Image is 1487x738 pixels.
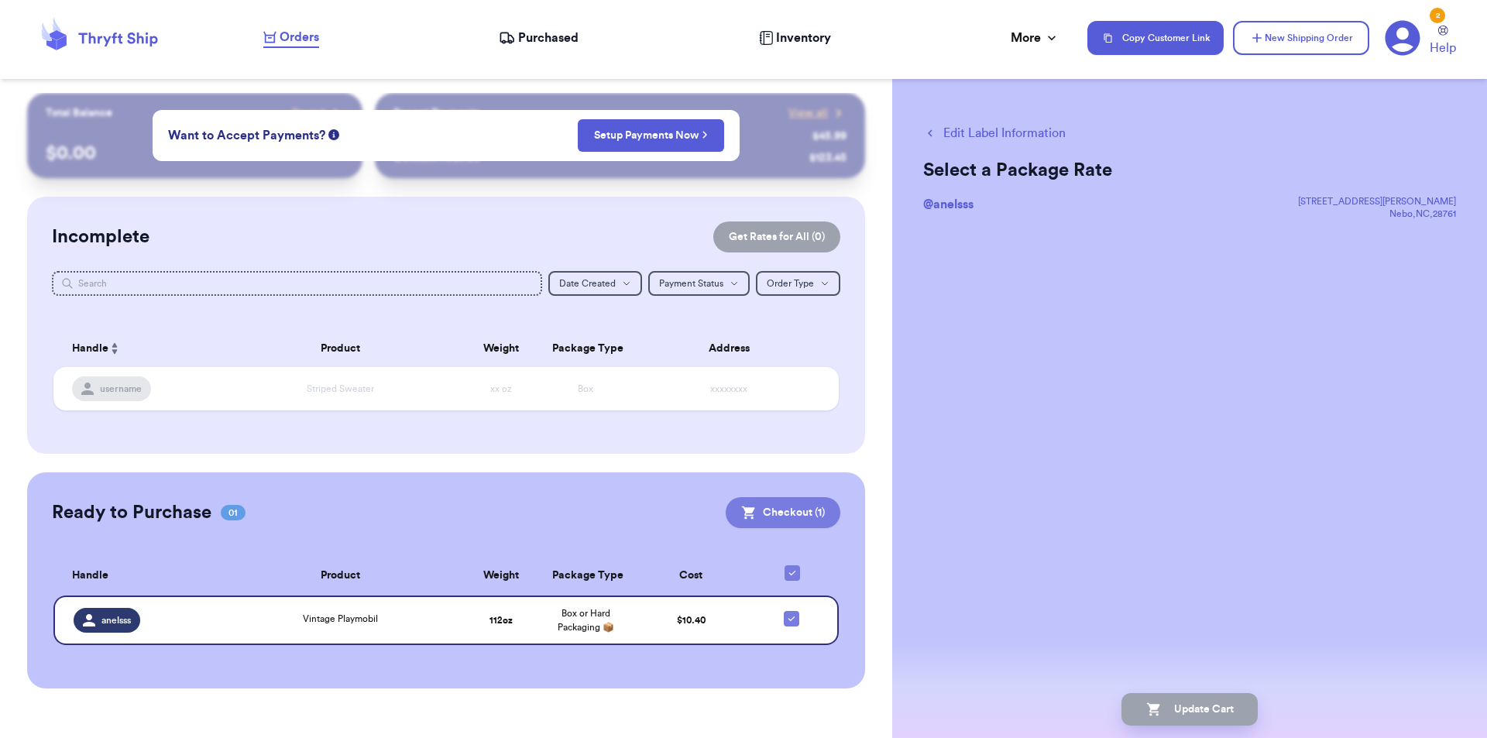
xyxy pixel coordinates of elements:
[1087,21,1224,55] button: Copy Customer Link
[1430,26,1456,57] a: Help
[1430,8,1445,23] div: 2
[52,500,211,525] h2: Ready to Purchase
[72,341,108,357] span: Handle
[101,614,131,626] span: anelsss
[923,124,1066,142] button: Edit Label Information
[594,128,708,143] a: Setup Payments Now
[923,198,974,211] span: @ anelsss
[489,616,513,625] strong: 112 oz
[726,497,840,528] button: Checkout (1)
[1430,39,1456,57] span: Help
[72,568,108,584] span: Handle
[788,105,847,121] a: View all
[659,279,723,288] span: Payment Status
[543,556,627,596] th: Package Type
[46,105,112,121] p: Total Balance
[292,105,325,121] span: Payout
[578,119,724,152] button: Setup Payments Now
[168,126,325,145] span: Want to Accept Payments?
[809,150,847,166] div: $ 123.45
[548,271,642,296] button: Date Created
[628,556,755,596] th: Cost
[1233,21,1369,55] button: New Shipping Order
[923,158,1456,183] h2: Select a Package Rate
[307,384,374,393] span: Striped Sweater
[100,383,142,395] span: username
[518,29,579,47] span: Purchased
[108,339,121,358] button: Sort ascending
[1298,208,1456,220] div: Nebo , NC , 28761
[222,330,459,367] th: Product
[1298,195,1456,208] div: [STREET_ADDRESS][PERSON_NAME]
[776,29,831,47] span: Inventory
[578,384,593,393] span: Box
[52,271,543,296] input: Search
[52,225,149,249] h2: Incomplete
[499,29,579,47] a: Purchased
[221,505,246,520] span: 01
[458,556,543,596] th: Weight
[710,384,747,393] span: xxxxxxxx
[788,105,828,121] span: View all
[1385,20,1420,56] a: 2
[713,221,840,252] button: Get Rates for All (0)
[756,271,840,296] button: Order Type
[280,28,319,46] span: Orders
[812,129,847,144] div: $ 45.99
[46,141,344,166] p: $ 0.00
[1121,693,1258,726] button: Update Cart
[393,105,479,121] p: Recent Payments
[648,271,750,296] button: Payment Status
[263,28,319,48] a: Orders
[222,556,459,596] th: Product
[628,330,840,367] th: Address
[543,330,627,367] th: Package Type
[303,614,378,623] span: Vintage Playmobil
[558,609,614,632] span: Box or Hard Packaging 📦
[490,384,512,393] span: xx oz
[677,616,706,625] span: $ 10.40
[1011,29,1059,47] div: More
[759,29,831,47] a: Inventory
[559,279,616,288] span: Date Created
[767,279,814,288] span: Order Type
[292,105,344,121] a: Payout
[458,330,543,367] th: Weight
